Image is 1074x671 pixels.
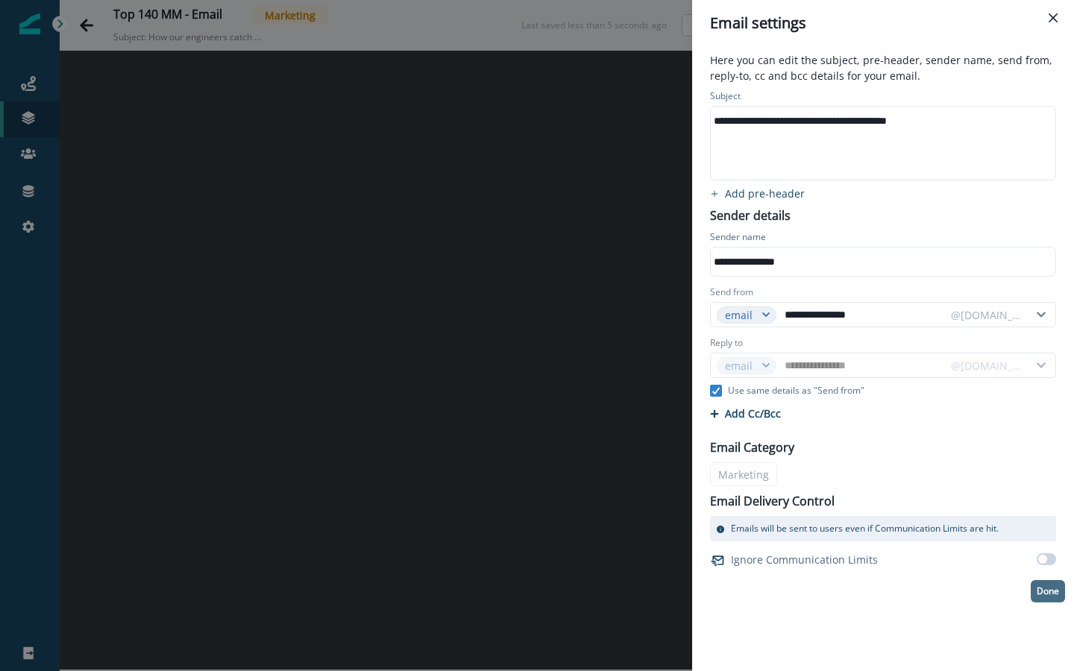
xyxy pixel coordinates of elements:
[710,286,753,299] label: Send from
[710,89,741,106] p: Subject
[725,307,755,323] div: email
[701,186,814,201] button: add preheader
[1037,586,1059,596] p: Done
[710,12,1056,34] div: Email settings
[701,52,1065,86] p: Here you can edit the subject, pre-header, sender name, send from, reply-to, cc and bcc details f...
[731,552,878,567] p: Ignore Communication Limits
[710,492,835,510] p: Email Delivery Control
[710,438,794,456] p: Email Category
[951,307,1023,323] div: @[DOMAIN_NAME]
[728,384,864,397] p: Use same details as "Send from"
[710,336,743,350] label: Reply to
[710,230,766,247] p: Sender name
[1041,6,1065,30] button: Close
[731,522,999,535] p: Emails will be sent to users even if Communication Limits are hit.
[710,406,781,420] button: Add Cc/Bcc
[1031,580,1065,602] button: Done
[701,204,800,224] p: Sender details
[725,186,805,201] p: Add pre-header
